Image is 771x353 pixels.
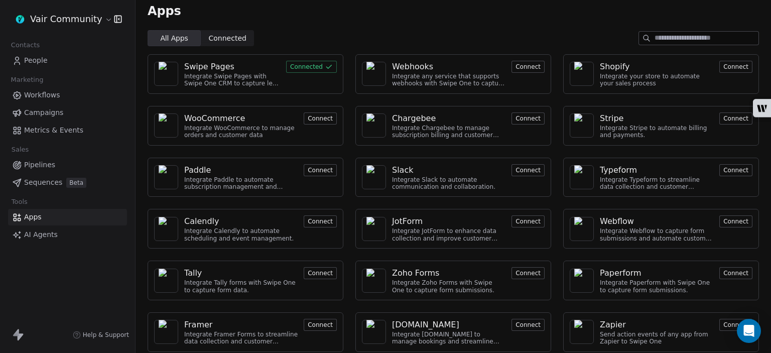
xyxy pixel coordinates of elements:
div: Integrate Paperform with Swipe One to capture form submissions. [600,279,713,294]
a: Apps [8,209,127,225]
button: Connect [511,319,545,331]
a: NA [570,269,594,293]
div: Integrate Paddle to automate subscription management and customer engagement. [184,176,298,191]
img: NA [366,62,381,86]
button: Connect [511,215,545,227]
a: Connect [719,216,752,226]
button: Vair Community [12,11,107,28]
div: Open Intercom Messenger [737,319,761,343]
div: Zapier [600,319,626,331]
button: Connect [304,164,337,176]
a: NA [362,217,386,241]
span: People [24,55,48,66]
a: [DOMAIN_NAME] [392,319,505,331]
a: NA [362,165,386,189]
div: Send action events of any app from Zapier to Swipe One [600,331,713,345]
a: Connect [511,216,545,226]
a: Framer [184,319,298,331]
a: Tally [184,267,298,279]
div: Paperform [600,267,641,279]
a: NA [154,165,178,189]
a: Paddle [184,164,298,176]
a: NA [570,165,594,189]
a: Webflow [600,215,713,227]
img: NA [574,217,589,241]
a: AI Agents [8,226,127,243]
a: Zoho Forms [392,267,505,279]
img: NA [366,165,381,189]
div: Typeform [600,164,637,176]
button: Connect [719,112,752,125]
div: Chargebee [392,112,436,125]
a: NA [362,62,386,86]
a: Connect [719,165,752,175]
div: Integrate WooCommerce to manage orders and customer data [184,125,298,139]
a: Connect [511,165,545,175]
a: NA [154,113,178,138]
img: NA [159,62,174,86]
button: Connect [511,164,545,176]
div: Paddle [184,164,211,176]
div: Webflow [600,215,634,227]
img: NA [159,113,174,138]
span: Connected [209,33,246,44]
span: Campaigns [24,107,63,118]
div: Swipe Pages [184,61,234,73]
a: NA [570,62,594,86]
div: Slack [392,164,413,176]
span: Tools [7,194,32,209]
a: Connect [304,165,337,175]
img: NA [574,62,589,86]
button: Connect [719,61,752,73]
button: Connect [304,319,337,331]
div: Integrate Typeform to streamline data collection and customer engagement. [600,176,713,191]
div: Integrate [DOMAIN_NAME] to manage bookings and streamline scheduling. [392,331,505,345]
span: Workflows [24,90,60,100]
div: Calendly [184,215,219,227]
div: Integrate Chargebee to manage subscription billing and customer data. [392,125,505,139]
a: Help & Support [73,331,129,339]
div: Integrate Zoho Forms with Swipe One to capture form submissions. [392,279,505,294]
a: Connect [511,320,545,329]
a: Connect [719,320,752,329]
div: Integrate Calendly to automate scheduling and event management. [184,227,298,242]
span: Pipelines [24,160,55,170]
img: NA [574,165,589,189]
button: Connect [304,267,337,279]
button: Connect [304,112,337,125]
div: Webhooks [392,61,433,73]
a: Swipe Pages [184,61,280,73]
a: Shopify [600,61,713,73]
a: NA [154,217,178,241]
a: Typeform [600,164,713,176]
span: Marketing [7,72,48,87]
a: NA [154,269,178,293]
button: Connect [511,112,545,125]
a: Connect [304,268,337,278]
a: Connect [719,62,752,71]
div: Integrate Stripe to automate billing and payments. [600,125,713,139]
button: Connect [719,319,752,331]
div: Shopify [600,61,630,73]
div: Framer [184,319,212,331]
a: Connect [719,268,752,278]
a: NA [362,269,386,293]
a: Webhooks [392,61,505,73]
a: NA [570,320,594,344]
a: Connect [511,62,545,71]
a: NA [570,113,594,138]
a: JotForm [392,215,505,227]
a: NA [362,113,386,138]
a: Campaigns [8,104,127,121]
div: Stripe [600,112,623,125]
a: People [8,52,127,69]
a: Calendly [184,215,298,227]
img: NA [159,165,174,189]
div: Integrate Swipe Pages with Swipe One CRM to capture lead data. [184,73,280,87]
div: Integrate Framer Forms to streamline data collection and customer engagement. [184,331,298,345]
a: Slack [392,164,505,176]
button: Connected [286,61,337,73]
div: Zoho Forms [392,267,439,279]
div: Integrate your store to automate your sales process [600,73,713,87]
img: NA [366,217,381,241]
